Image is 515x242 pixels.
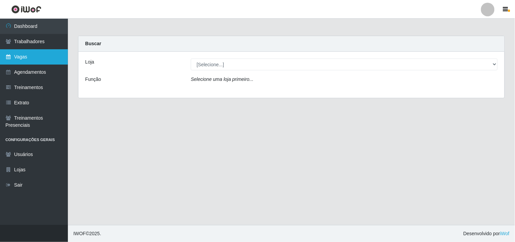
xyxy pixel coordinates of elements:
[73,231,86,236] span: IWOF
[500,231,510,236] a: iWof
[11,5,41,14] img: CoreUI Logo
[85,76,101,83] label: Função
[85,58,94,66] label: Loja
[73,230,101,237] span: © 2025 .
[191,76,253,82] i: Selecione uma loja primeiro...
[85,41,101,46] strong: Buscar
[463,230,510,237] span: Desenvolvido por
